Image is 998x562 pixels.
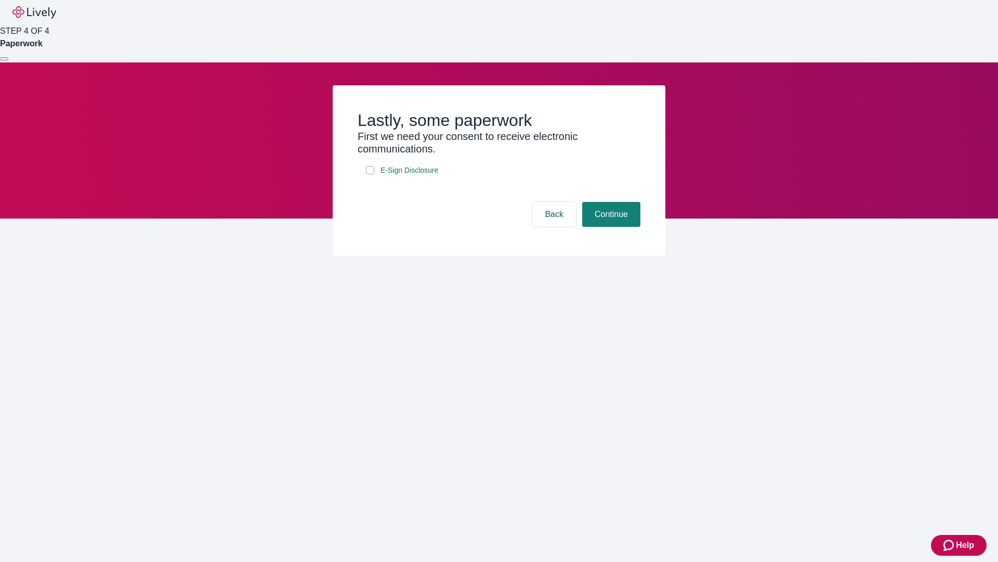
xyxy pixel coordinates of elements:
button: Zendesk support iconHelp [931,535,987,556]
span: E-Sign Disclosure [380,165,438,176]
button: Back [532,202,576,227]
h3: First we need your consent to receive electronic communications. [358,130,640,155]
button: Continue [582,202,640,227]
svg: Zendesk support icon [943,539,956,552]
a: e-sign disclosure document [378,164,440,177]
span: Help [956,539,974,552]
img: Lively [12,6,56,19]
h2: Lastly, some paperwork [358,110,640,130]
